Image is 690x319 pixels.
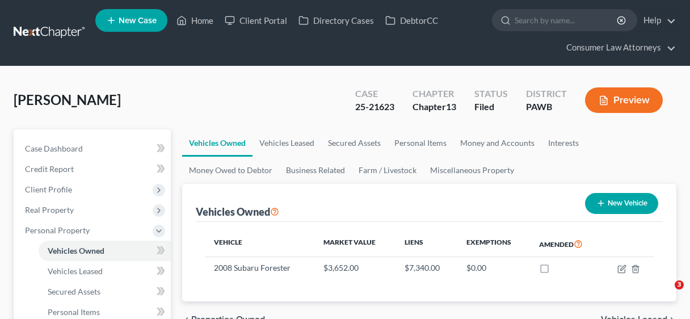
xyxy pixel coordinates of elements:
[48,246,104,255] span: Vehicles Owned
[182,129,253,157] a: Vehicles Owned
[352,157,423,184] a: Farm / Livestock
[14,91,121,108] span: [PERSON_NAME]
[638,10,676,31] a: Help
[16,159,171,179] a: Credit Report
[355,87,394,100] div: Case
[48,266,103,276] span: Vehicles Leased
[39,261,171,282] a: Vehicles Leased
[423,157,521,184] a: Miscellaneous Property
[171,10,219,31] a: Home
[182,157,279,184] a: Money Owed to Debtor
[380,10,444,31] a: DebtorCC
[25,184,72,194] span: Client Profile
[355,100,394,114] div: 25-21623
[446,101,456,112] span: 13
[25,225,90,235] span: Personal Property
[413,100,456,114] div: Chapter
[321,129,388,157] a: Secured Assets
[205,231,314,257] th: Vehicle
[16,138,171,159] a: Case Dashboard
[457,257,530,279] td: $0.00
[530,231,601,257] th: Amended
[526,100,567,114] div: PAWB
[219,10,293,31] a: Client Portal
[396,231,457,257] th: Liens
[119,16,157,25] span: New Case
[314,231,396,257] th: Market Value
[205,257,314,279] td: 2008 Subaru Forester
[396,257,457,279] td: $7,340.00
[388,129,453,157] a: Personal Items
[48,287,100,296] span: Secured Assets
[48,307,100,317] span: Personal Items
[585,87,663,113] button: Preview
[39,282,171,302] a: Secured Assets
[651,280,679,308] iframe: Intercom live chat
[526,87,567,100] div: District
[25,144,83,153] span: Case Dashboard
[293,10,380,31] a: Directory Cases
[279,157,352,184] a: Business Related
[413,87,456,100] div: Chapter
[457,231,530,257] th: Exemptions
[453,129,541,157] a: Money and Accounts
[25,205,74,215] span: Real Property
[474,100,508,114] div: Filed
[515,10,619,31] input: Search by name...
[39,241,171,261] a: Vehicles Owned
[585,193,658,214] button: New Vehicle
[253,129,321,157] a: Vehicles Leased
[25,164,74,174] span: Credit Report
[561,37,676,58] a: Consumer Law Attorneys
[196,205,279,219] div: Vehicles Owned
[541,129,586,157] a: Interests
[675,280,684,289] span: 3
[314,257,396,279] td: $3,652.00
[474,87,508,100] div: Status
